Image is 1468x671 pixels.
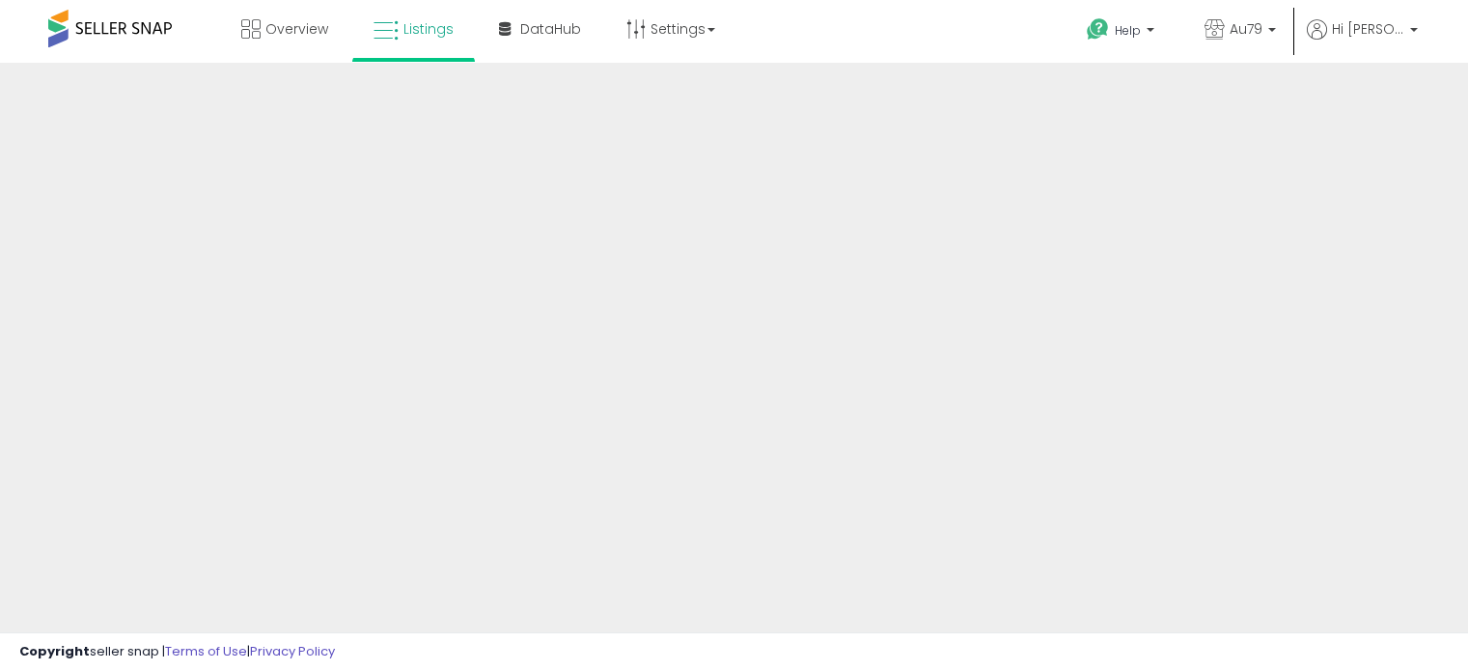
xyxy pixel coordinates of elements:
div: seller snap | | [19,643,335,661]
a: Terms of Use [165,642,247,660]
a: Help [1071,3,1174,63]
span: Help [1115,22,1141,39]
i: Get Help [1086,17,1110,42]
strong: Copyright [19,642,90,660]
span: DataHub [520,19,581,39]
span: Hi [PERSON_NAME] [1332,19,1404,39]
a: Privacy Policy [250,642,335,660]
span: Au79 [1230,19,1262,39]
span: Listings [403,19,454,39]
a: Hi [PERSON_NAME] [1307,19,1418,63]
span: Overview [265,19,328,39]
